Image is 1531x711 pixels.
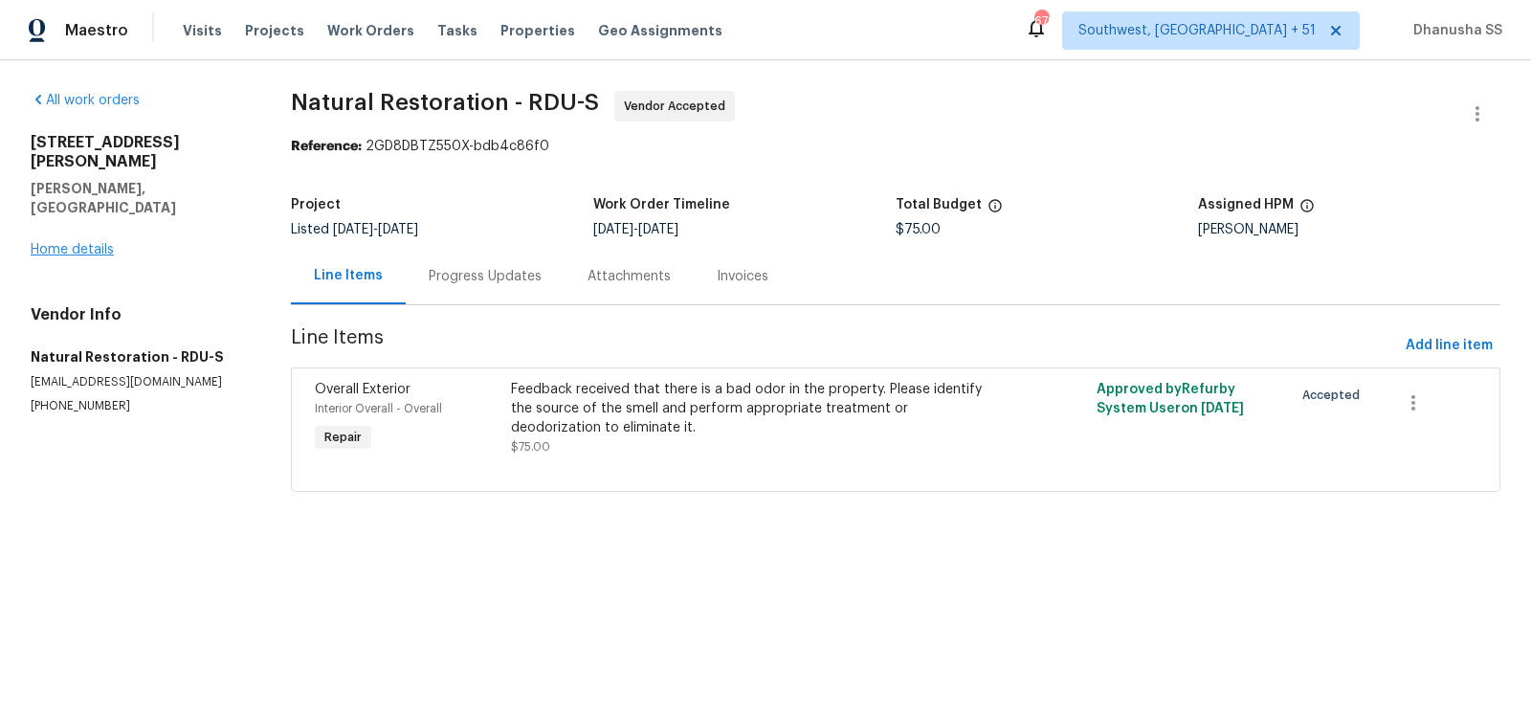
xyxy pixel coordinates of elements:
[31,133,245,171] h2: [STREET_ADDRESS][PERSON_NAME]
[333,223,373,236] span: [DATE]
[1198,198,1294,211] h5: Assigned HPM
[245,21,304,40] span: Projects
[896,198,982,211] h5: Total Budget
[1299,198,1315,223] span: The hpm assigned to this work order.
[183,21,222,40] span: Visits
[511,380,988,437] div: Feedback received that there is a bad odor in the property. Please identify the source of the sme...
[1097,383,1244,415] span: Approved by Refurby System User on
[291,91,599,114] span: Natural Restoration - RDU-S
[429,267,542,286] div: Progress Updates
[31,398,245,414] p: [PHONE_NUMBER]
[1198,223,1500,236] div: [PERSON_NAME]
[593,223,678,236] span: -
[315,403,442,414] span: Interior Overall - Overall
[593,223,633,236] span: [DATE]
[598,21,722,40] span: Geo Assignments
[378,223,418,236] span: [DATE]
[500,21,575,40] span: Properties
[31,243,114,256] a: Home details
[1406,21,1502,40] span: Dhanusha SS
[31,179,245,217] h5: [PERSON_NAME], [GEOGRAPHIC_DATA]
[333,223,418,236] span: -
[65,21,128,40] span: Maestro
[588,267,671,286] div: Attachments
[511,441,550,453] span: $75.00
[291,137,1500,156] div: 2GD8DBTZ550X-bdb4c86f0
[717,267,768,286] div: Invoices
[1398,328,1500,364] button: Add line item
[314,266,383,285] div: Line Items
[291,328,1398,364] span: Line Items
[1302,386,1367,405] span: Accepted
[31,347,245,367] h5: Natural Restoration - RDU-S
[1406,334,1493,358] span: Add line item
[315,383,410,396] span: Overall Exterior
[624,97,733,116] span: Vendor Accepted
[896,223,941,236] span: $75.00
[593,198,730,211] h5: Work Order Timeline
[31,374,245,390] p: [EMAIL_ADDRESS][DOMAIN_NAME]
[1078,21,1316,40] span: Southwest, [GEOGRAPHIC_DATA] + 51
[987,198,1003,223] span: The total cost of line items that have been proposed by Opendoor. This sum includes line items th...
[327,21,414,40] span: Work Orders
[1034,11,1048,31] div: 679
[291,140,362,153] b: Reference:
[31,94,140,107] a: All work orders
[437,24,477,37] span: Tasks
[291,198,341,211] h5: Project
[291,223,418,236] span: Listed
[31,305,245,324] h4: Vendor Info
[317,428,369,447] span: Repair
[1201,402,1244,415] span: [DATE]
[638,223,678,236] span: [DATE]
